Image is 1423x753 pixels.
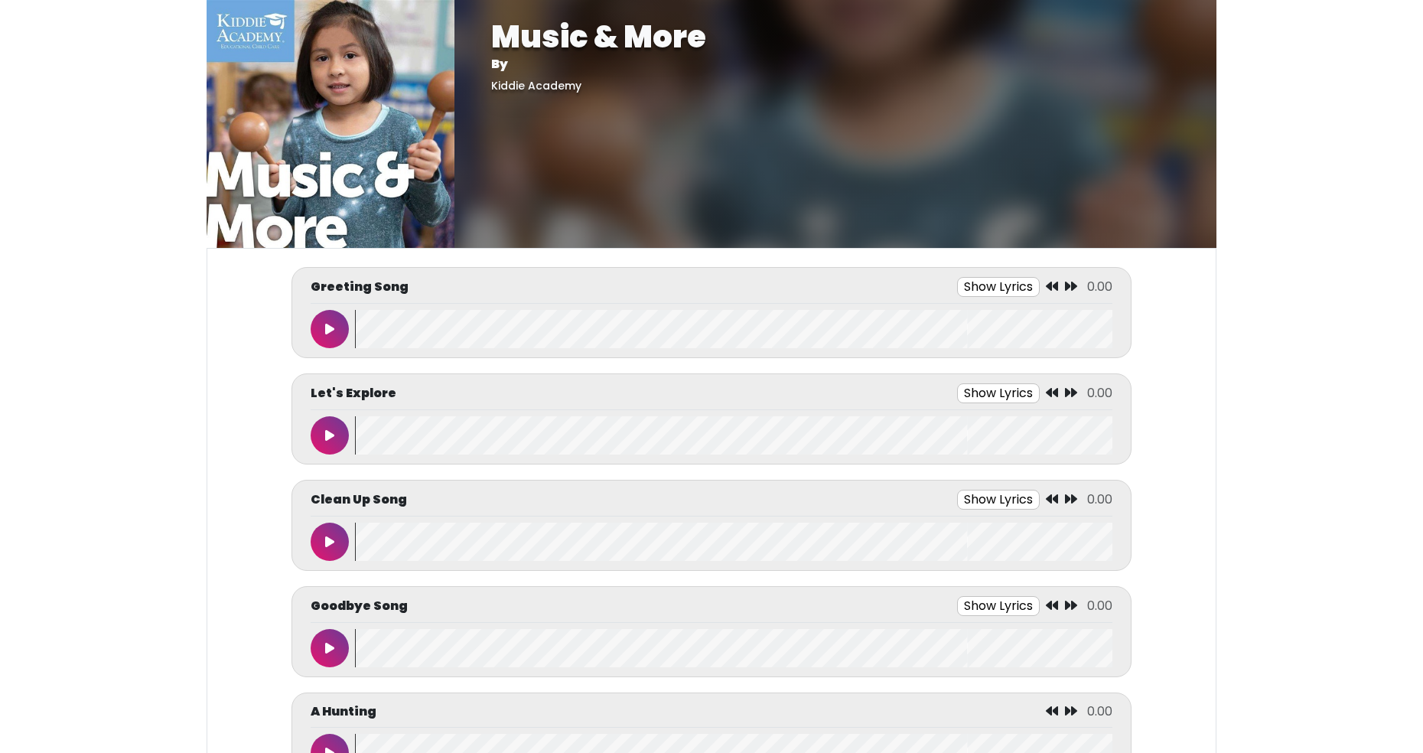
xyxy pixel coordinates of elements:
[1087,491,1112,508] span: 0.00
[491,55,1180,73] p: By
[311,278,409,296] p: Greeting Song
[311,491,407,509] p: Clean Up Song
[311,384,396,403] p: Let's Explore
[957,383,1040,403] button: Show Lyrics
[957,277,1040,297] button: Show Lyrics
[1087,597,1112,614] span: 0.00
[1087,384,1112,402] span: 0.00
[311,702,376,721] p: A Hunting
[957,490,1040,510] button: Show Lyrics
[491,80,1180,93] h5: Kiddie Academy
[311,597,408,615] p: Goodbye Song
[1087,278,1112,295] span: 0.00
[957,596,1040,616] button: Show Lyrics
[491,18,1180,55] h1: Music & More
[1087,702,1112,720] span: 0.00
